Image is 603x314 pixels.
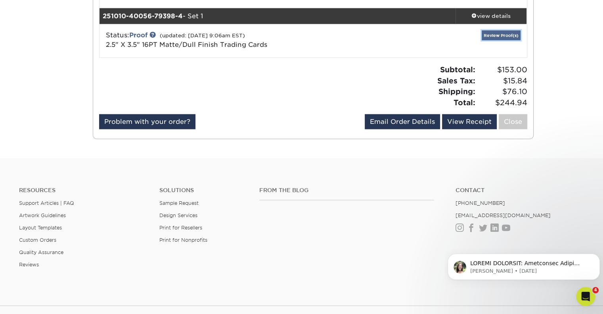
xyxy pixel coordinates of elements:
[19,237,56,243] a: Custom Orders
[454,98,475,107] strong: Total:
[576,287,595,306] iframe: Intercom live chat
[159,225,202,231] a: Print for Resellers
[456,212,550,218] a: [EMAIL_ADDRESS][DOMAIN_NAME]
[26,31,145,38] p: Message from Julie, sent 3d ago
[440,65,475,74] strong: Subtotal:
[19,262,39,268] a: Reviews
[478,64,527,75] span: $153.00
[160,33,245,39] small: (updated: [DATE] 9:06am EST)
[100,31,384,50] div: Status:
[478,86,527,97] span: $76.10
[456,200,505,206] a: [PHONE_NUMBER]
[26,23,145,266] span: LOREMI DOLORSIT: Ametconsec Adipi 061276-40127-35564 Elits doe tem incidid utla etdol magn Aliqua...
[159,187,248,194] h4: Solutions
[456,8,527,24] a: view details
[437,76,475,85] strong: Sales Tax:
[442,114,497,129] a: View Receipt
[103,12,183,20] strong: 251010-40056-79398-4
[592,287,599,293] span: 4
[19,249,63,255] a: Quality Assurance
[106,41,267,48] a: 2.5" X 3.5" 16PT Matte/Dull Finish Trading Cards
[19,212,66,218] a: Artwork Guidelines
[99,114,195,129] a: Problem with your order?
[456,187,584,194] a: Contact
[100,8,456,24] div: - Set 1
[19,187,147,194] h4: Resources
[19,200,74,206] a: Support Articles | FAQ
[456,12,527,20] div: view details
[159,200,199,206] a: Sample Request
[499,114,527,129] a: Close
[129,31,147,39] a: Proof
[444,237,603,293] iframe: Intercom notifications message
[19,225,62,231] a: Layout Templates
[259,187,434,194] h4: From the Blog
[482,31,521,40] a: Review Proof(s)
[478,97,527,108] span: $244.94
[438,87,475,96] strong: Shipping:
[159,212,197,218] a: Design Services
[159,237,207,243] a: Print for Nonprofits
[365,114,440,129] a: Email Order Details
[478,75,527,87] span: $15.84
